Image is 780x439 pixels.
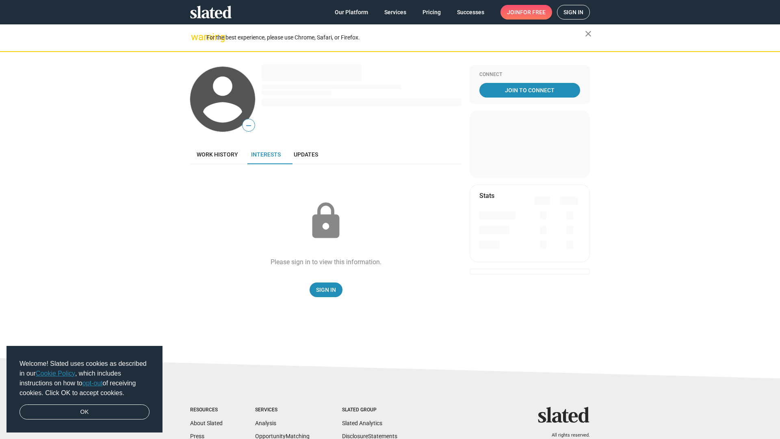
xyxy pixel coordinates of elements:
a: Joinfor free [500,5,552,20]
span: Join To Connect [481,83,578,98]
a: Services [378,5,413,20]
div: For the best experience, please use Chrome, Safari, or Firefox. [206,32,585,43]
span: Our Platform [335,5,368,20]
a: Slated Analytics [342,420,382,426]
a: Sign in [557,5,590,20]
a: Updates [287,145,325,164]
span: Join [507,5,546,20]
span: Updates [294,151,318,158]
a: Cookie Policy [36,370,75,377]
a: Our Platform [328,5,375,20]
div: Please sign in to view this information. [271,258,381,266]
a: About Slated [190,420,223,426]
a: opt-out [82,380,103,387]
span: Successes [457,5,484,20]
span: Services [384,5,406,20]
span: Interests [251,151,281,158]
a: Sign In [310,283,342,297]
div: cookieconsent [6,346,162,433]
span: — [243,120,255,131]
span: Sign in [563,5,583,19]
a: dismiss cookie message [19,404,149,420]
span: Pricing [422,5,441,20]
span: for free [520,5,546,20]
a: Pricing [416,5,447,20]
mat-icon: lock [305,201,346,241]
mat-icon: close [583,29,593,39]
div: Services [255,407,310,413]
a: Successes [451,5,491,20]
a: Join To Connect [479,83,580,98]
mat-icon: warning [191,32,201,42]
div: Slated Group [342,407,397,413]
span: Work history [197,151,238,158]
div: Resources [190,407,223,413]
mat-card-title: Stats [479,191,494,200]
span: Welcome! Slated uses cookies as described in our , which includes instructions on how to of recei... [19,359,149,398]
div: Connect [479,72,580,78]
a: Analysis [255,420,276,426]
a: Interests [245,145,287,164]
a: Work history [190,145,245,164]
span: Sign In [316,283,336,297]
